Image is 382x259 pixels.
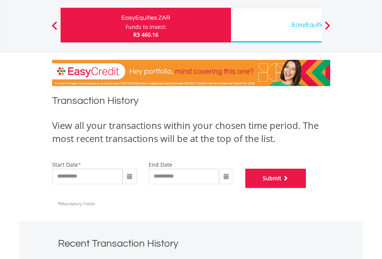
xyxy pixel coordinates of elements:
[320,25,335,33] button: Next
[149,161,172,168] label: end date
[52,161,78,168] label: start date
[133,31,158,38] span: R3 460.16
[65,12,226,23] div: EasyEquities ZAR
[52,94,330,111] h1: Transaction History
[58,201,95,207] span: Mandatory Fields
[52,60,330,86] img: EasyCredit Promotion Banner
[47,25,62,33] button: Previous
[52,119,330,146] div: View all your transactions within your chosen time period. The most recent transactions will be a...
[245,169,306,188] button: Submit
[126,23,166,31] div: Funds to invest:
[58,237,324,254] h1: Recent Transaction History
